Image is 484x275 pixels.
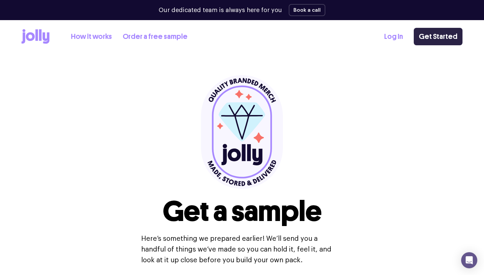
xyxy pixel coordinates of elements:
[461,252,477,268] div: Open Intercom Messenger
[123,31,188,42] a: Order a free sample
[71,31,112,42] a: How it works
[384,31,403,42] a: Log In
[163,197,322,225] h1: Get a sample
[289,4,325,16] button: Book a call
[414,28,462,45] a: Get Started
[141,233,343,266] p: Here’s something we prepared earlier! We’ll send you a handful of things we’ve made so you can ho...
[159,6,282,15] p: Our dedicated team is always here for you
